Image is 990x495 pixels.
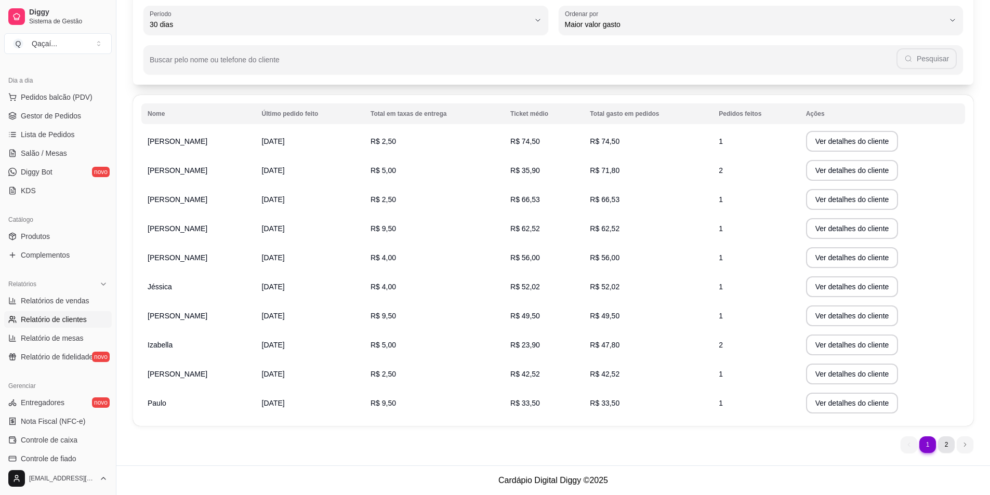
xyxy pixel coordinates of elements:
[719,283,723,291] span: 1
[371,283,396,291] span: R$ 4,00
[371,399,396,407] span: R$ 9,50
[21,416,85,426] span: Nota Fiscal (NFC-e)
[148,195,207,204] span: [PERSON_NAME]
[4,4,112,29] a: DiggySistema de Gestão
[371,370,396,378] span: R$ 2,50
[590,137,619,145] span: R$ 74,50
[150,9,175,18] label: Período
[4,378,112,394] div: Gerenciar
[256,103,364,124] th: Último pedido feito
[4,33,112,54] button: Select a team
[21,333,84,343] span: Relatório de mesas
[21,111,81,121] span: Gestor de Pedidos
[150,19,530,30] span: 30 dias
[262,195,285,204] span: [DATE]
[29,474,95,483] span: [EMAIL_ADDRESS][DOMAIN_NAME]
[141,103,256,124] th: Nome
[371,224,396,233] span: R$ 9,50
[148,370,207,378] span: [PERSON_NAME]
[8,280,36,288] span: Relatórios
[806,218,899,239] button: Ver detalhes do cliente
[559,6,963,35] button: Ordenar porMaior valor gasto
[262,137,285,145] span: [DATE]
[806,160,899,181] button: Ver detalhes do cliente
[262,166,285,175] span: [DATE]
[148,253,207,262] span: [PERSON_NAME]
[262,224,285,233] span: [DATE]
[590,341,619,349] span: R$ 47,80
[565,19,945,30] span: Maior valor gasto
[719,341,723,349] span: 2
[4,126,112,143] a: Lista de Pedidos
[4,72,112,89] div: Dia a dia
[262,399,285,407] span: [DATE]
[895,431,979,458] nav: pagination navigation
[806,393,899,413] button: Ver detalhes do cliente
[712,103,799,124] th: Pedidos feitos
[4,394,112,411] a: Entregadoresnovo
[510,253,540,262] span: R$ 56,00
[565,9,602,18] label: Ordenar por
[4,311,112,328] a: Relatório de clientes
[21,314,87,325] span: Relatório de clientes
[21,250,70,260] span: Complementos
[21,296,89,306] span: Relatórios de vendas
[4,89,112,105] button: Pedidos balcão (PDV)
[262,312,285,320] span: [DATE]
[590,195,619,204] span: R$ 66,53
[371,341,396,349] span: R$ 5,00
[806,364,899,384] button: Ver detalhes do cliente
[719,137,723,145] span: 1
[371,253,396,262] span: R$ 4,00
[148,399,166,407] span: Paulo
[4,108,112,124] a: Gestor de Pedidos
[21,148,67,158] span: Salão / Mesas
[21,231,50,242] span: Produtos
[13,38,23,49] span: Q
[590,370,619,378] span: R$ 42,52
[21,92,93,102] span: Pedidos balcão (PDV)
[719,399,723,407] span: 1
[364,103,504,124] th: Total em taxas de entrega
[806,131,899,152] button: Ver detalhes do cliente
[4,330,112,346] a: Relatório de mesas
[4,466,112,491] button: [EMAIL_ADDRESS][DOMAIN_NAME]
[957,436,973,453] li: next page button
[590,224,619,233] span: R$ 62,52
[590,312,619,320] span: R$ 49,50
[510,312,540,320] span: R$ 49,50
[148,166,207,175] span: [PERSON_NAME]
[510,195,540,204] span: R$ 66,53
[32,38,57,49] div: Qaçaí ...
[719,166,723,175] span: 2
[719,312,723,320] span: 1
[590,253,619,262] span: R$ 56,00
[4,292,112,309] a: Relatórios de vendas
[21,352,93,362] span: Relatório de fidelidade
[806,305,899,326] button: Ver detalhes do cliente
[719,224,723,233] span: 1
[29,8,108,17] span: Diggy
[21,129,75,140] span: Lista de Pedidos
[21,397,64,408] span: Entregadores
[148,137,207,145] span: [PERSON_NAME]
[719,253,723,262] span: 1
[262,341,285,349] span: [DATE]
[4,247,112,263] a: Complementos
[800,103,965,124] th: Ações
[590,166,619,175] span: R$ 71,80
[584,103,712,124] th: Total gasto em pedidos
[371,195,396,204] span: R$ 2,50
[719,370,723,378] span: 1
[143,6,548,35] button: Período30 dias
[590,399,619,407] span: R$ 33,50
[4,211,112,228] div: Catálogo
[806,276,899,297] button: Ver detalhes do cliente
[371,312,396,320] span: R$ 9,50
[4,228,112,245] a: Produtos
[150,59,896,69] input: Buscar pelo nome ou telefone do cliente
[148,312,207,320] span: [PERSON_NAME]
[21,453,76,464] span: Controle de fiado
[806,247,899,268] button: Ver detalhes do cliente
[21,167,52,177] span: Diggy Bot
